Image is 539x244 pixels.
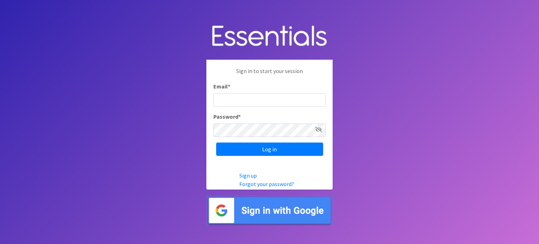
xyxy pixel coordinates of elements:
[206,18,333,54] img: Human Essentials
[213,112,241,121] label: Password
[239,180,294,187] a: Forgot your password?
[213,67,326,82] p: Sign in to start your session
[239,172,257,179] a: Sign up
[216,143,323,156] input: Log in
[213,82,230,91] label: Email
[228,83,230,90] abbr: required
[206,195,333,226] img: Sign in with Google
[238,113,241,120] abbr: required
